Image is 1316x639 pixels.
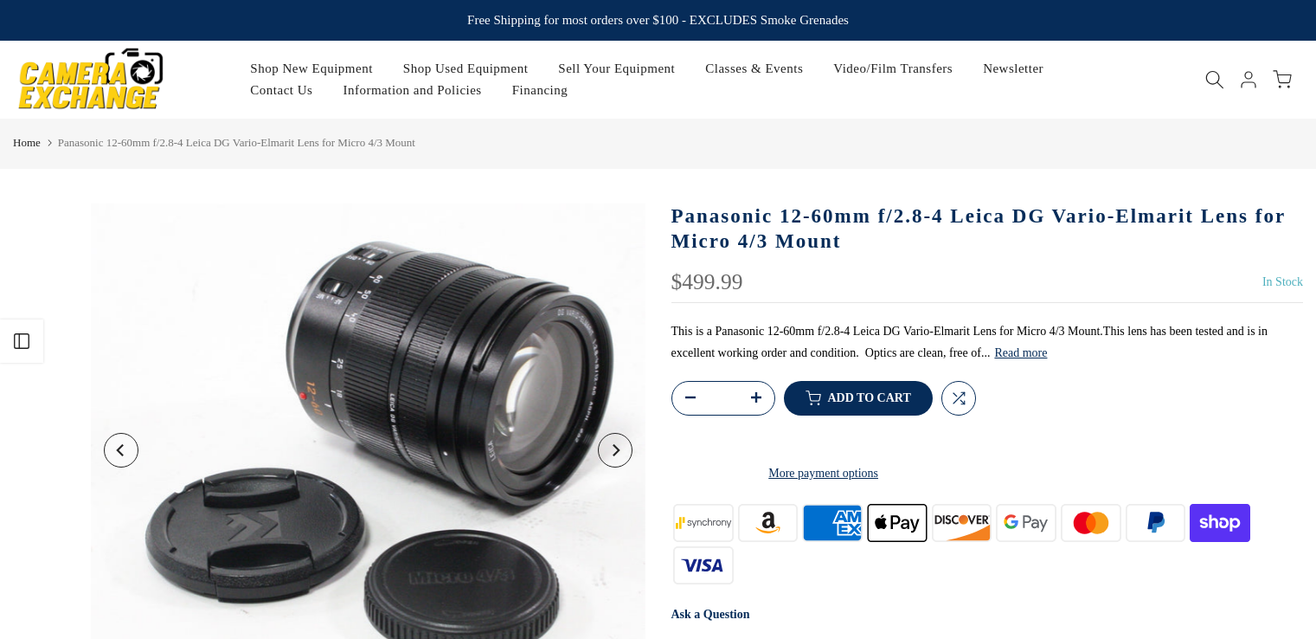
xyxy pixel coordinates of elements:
[598,433,632,468] button: Next
[671,501,736,544] img: synchrony
[864,501,929,544] img: apple pay
[1123,501,1188,544] img: paypal
[543,58,690,80] a: Sell Your Equipment
[671,203,1304,254] h1: Panasonic 12-60mm f/2.8-4 Leica DG Vario-Elmarit Lens for Micro 4/3 Mount
[13,134,41,152] a: Home
[784,381,933,416] button: Add to cart
[671,462,976,484] a: More payment options
[800,501,865,544] img: american express
[690,58,818,80] a: Classes & Events
[467,13,849,27] strong: Free Shipping for most orders over $100 - EXCLUDES Smoke Grenades
[818,58,968,80] a: Video/Film Transfers
[1058,501,1123,544] img: master
[388,58,543,80] a: Shop Used Equipment
[671,320,1304,364] p: This is a Panasonic 12-60mm f/2.8-4 Leica DG Vario-Elmarit Lens for Micro 4/3 Mount.This lens has...
[1188,501,1253,544] img: shopify pay
[328,80,497,101] a: Information and Policies
[235,80,328,101] a: Contact Us
[58,136,415,149] span: Panasonic 12-60mm f/2.8-4 Leica DG Vario-Elmarit Lens for Micro 4/3 Mount
[671,544,736,586] img: visa
[994,501,1059,544] img: google pay
[828,392,911,404] span: Add to cart
[671,608,750,621] a: Ask a Question
[235,58,388,80] a: Shop New Equipment
[1262,275,1303,288] span: In Stock
[929,501,994,544] img: discover
[968,58,1059,80] a: Newsletter
[497,80,583,101] a: Financing
[671,271,743,294] div: $499.99
[735,501,800,544] img: amazon payments
[104,433,138,468] button: Previous
[994,345,1047,361] button: Read more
